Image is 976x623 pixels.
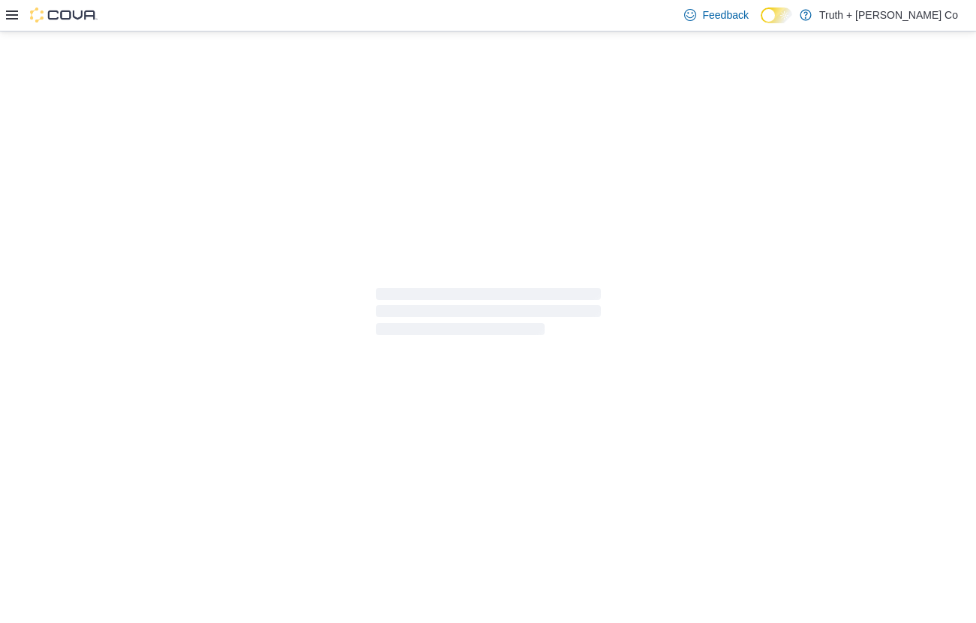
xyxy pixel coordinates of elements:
span: Loading [376,291,601,339]
input: Dark Mode [761,7,792,23]
img: Cova [30,7,98,22]
p: Truth + [PERSON_NAME] Co [819,6,958,24]
span: Dark Mode [761,23,761,24]
span: Feedback [702,7,748,22]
